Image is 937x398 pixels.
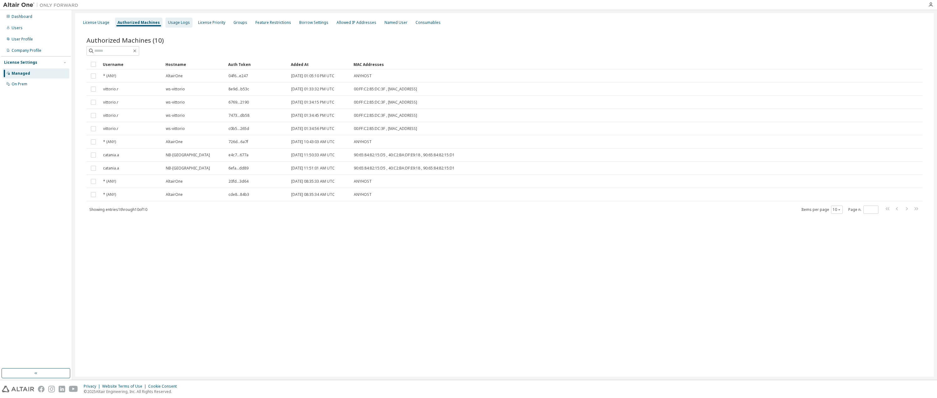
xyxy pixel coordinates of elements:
[84,389,181,394] p: © 2025 Altair Engineering, Inc. All Rights Reserved.
[291,113,334,118] span: [DATE] 01:34:45 PM UTC
[12,14,32,19] div: Dashboard
[165,59,223,69] div: Hostname
[103,113,118,118] span: vittorio.r
[255,20,291,25] div: Feature Restrictions
[103,59,160,69] div: Username
[166,87,185,92] span: ws-vittorio
[354,73,372,78] span: ANYHOST
[166,139,183,144] span: AltairOne
[103,73,116,78] span: * (ANY)
[103,179,116,184] span: * (ANY)
[166,192,183,197] span: AltairOne
[299,20,328,25] div: Borrow Settings
[166,126,185,131] span: ws-vittorio
[103,87,118,92] span: vittorio.r
[12,37,33,42] div: User Profile
[291,100,334,105] span: [DATE] 01:34:15 PM UTC
[4,60,37,65] div: License Settings
[291,139,335,144] span: [DATE] 10:43:03 AM UTC
[103,166,119,171] span: catania.a
[354,192,372,197] span: ANYHOST
[228,87,249,92] span: 8e9d...b53c
[354,87,417,92] span: 00:FF:C2:85:DC:3F , [MAC_ADDRESS]
[233,20,247,25] div: Groups
[12,25,23,30] div: Users
[148,384,181,389] div: Cookie Consent
[337,20,376,25] div: Allowed IP Addresses
[354,153,455,158] span: 90:65:84:82:15:D5 , 40:C2:BA:DF:E9:18 , 90:65:84:82:15:D1
[228,73,248,78] span: 04f6...e247
[354,139,372,144] span: ANYHOST
[103,139,116,144] span: * (ANY)
[12,48,41,53] div: Company Profile
[291,59,348,69] div: Added At
[3,2,81,8] img: Altair One
[103,100,118,105] span: vittorio.r
[118,20,160,25] div: Authorized Machines
[12,82,27,87] div: On Prem
[166,153,210,158] span: NB-[GEOGRAPHIC_DATA]
[228,113,249,118] span: 7473...db58
[354,179,372,184] span: ANYHOST
[102,384,148,389] div: Website Terms of Use
[354,166,455,171] span: 90:65:84:82:15:D5 , 40:C2:BA:DF:E9:18 , 90:65:84:82:15:D1
[166,73,183,78] span: AltairOne
[354,100,417,105] span: 00:FF:C2:85:DC:3F , [MAC_ADDRESS]
[86,36,164,45] span: Authorized Machines (10)
[12,71,30,76] div: Managed
[354,113,417,118] span: 00:FF:C2:85:DC:3F , [MAC_ADDRESS]
[83,20,109,25] div: License Usage
[168,20,190,25] div: Usage Logs
[416,20,441,25] div: Consumables
[166,179,183,184] span: AltairOne
[2,386,34,392] img: altair_logo.svg
[84,384,102,389] div: Privacy
[291,166,335,171] span: [DATE] 11:51:01 AM UTC
[228,100,249,105] span: 6769...2190
[228,139,248,144] span: 726d...6a7f
[291,87,334,92] span: [DATE] 01:33:32 PM UTC
[291,192,335,197] span: [DATE] 08:35:34 AM UTC
[228,166,249,171] span: 6efa...dd89
[103,153,119,158] span: catania.a
[228,153,249,158] span: e4c7...677a
[228,59,286,69] div: Auth Token
[166,113,185,118] span: ws-vittorio
[48,386,55,392] img: instagram.svg
[385,20,407,25] div: Named User
[801,206,843,214] span: Items per page
[353,59,857,69] div: MAC Addresses
[228,192,249,197] span: cde8...84b3
[291,179,335,184] span: [DATE] 08:35:33 AM UTC
[291,73,334,78] span: [DATE] 01:05:10 PM UTC
[38,386,44,392] img: facebook.svg
[291,153,335,158] span: [DATE] 11:50:33 AM UTC
[89,207,147,212] span: Showing entries 1 through 10 of 10
[833,207,841,212] button: 10
[848,206,878,214] span: Page n.
[103,126,118,131] span: vittorio.r
[166,166,210,171] span: NB-[GEOGRAPHIC_DATA]
[69,386,78,392] img: youtube.svg
[166,100,185,105] span: ws-vittorio
[354,126,417,131] span: 00:FF:C2:85:DC:3F , [MAC_ADDRESS]
[228,126,249,131] span: c0b5...265d
[103,192,116,197] span: * (ANY)
[228,179,249,184] span: 20fd...3d64
[291,126,334,131] span: [DATE] 01:34:56 PM UTC
[198,20,225,25] div: License Priority
[59,386,65,392] img: linkedin.svg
